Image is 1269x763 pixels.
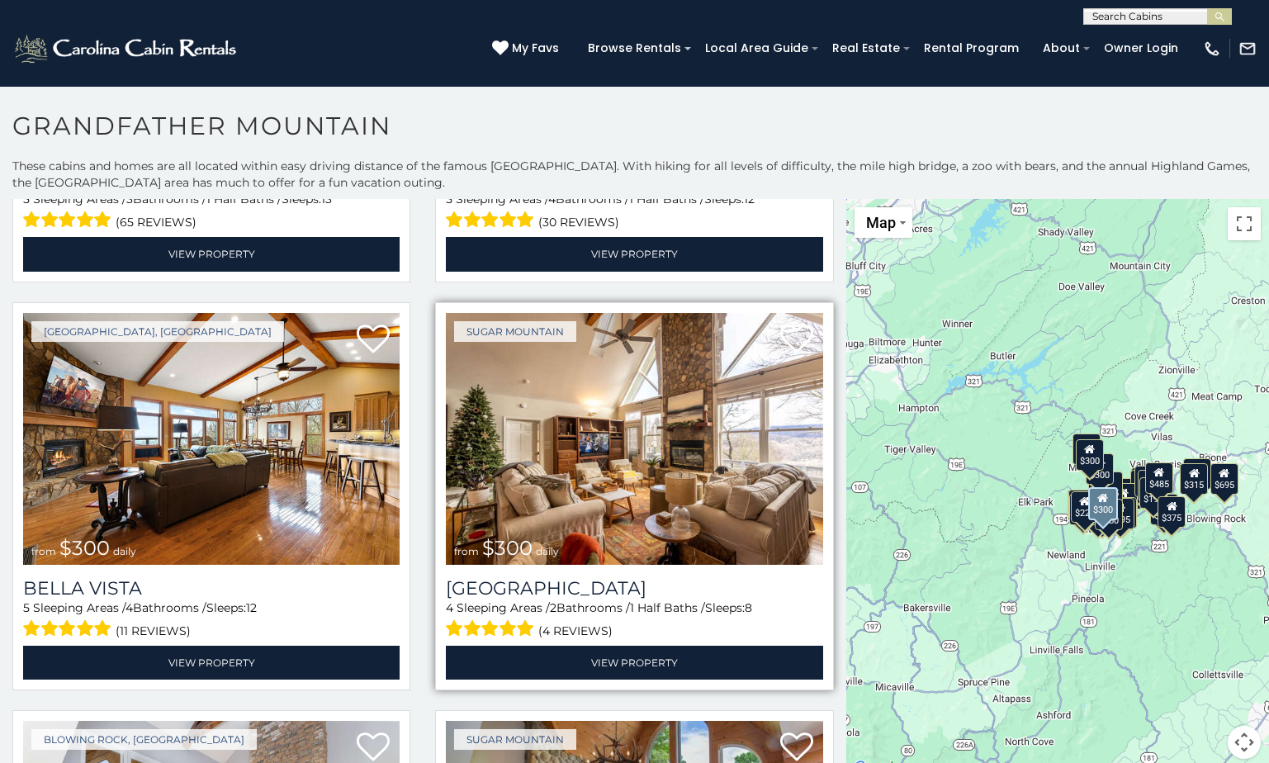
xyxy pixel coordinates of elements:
span: 2 [550,600,556,615]
div: $315 [1180,463,1208,495]
span: 3 [126,192,133,206]
img: White-1-2.png [12,32,241,65]
a: View Property [23,646,400,680]
span: 8 [745,600,752,615]
img: phone-regular-white.png [1203,40,1221,58]
button: Toggle fullscreen view [1228,207,1261,240]
span: My Favs [512,40,559,57]
img: Bella Vista [23,313,400,566]
div: $300 [1088,487,1118,520]
div: $425 [1072,434,1101,465]
h3: Highland House [446,577,822,599]
div: Sleeping Areas / Bathrooms / Sleeps: [23,599,400,642]
div: $350 [1094,499,1122,530]
a: Add to favorites [780,323,813,358]
div: Sleeping Areas / Bathrooms / Sleeps: [446,599,822,642]
img: mail-regular-white.png [1238,40,1257,58]
div: $225 [1071,491,1099,523]
span: 1 Half Baths / [206,192,282,206]
div: Sleeping Areas / Bathrooms / Sleeps: [446,191,822,233]
div: $375 [1158,496,1186,528]
a: Sugar Mountain [454,321,576,342]
span: 12 [744,192,755,206]
span: daily [113,545,136,557]
div: $420 [1068,490,1096,521]
span: 12 [246,600,257,615]
div: $195 [1106,498,1134,529]
div: $375 [1149,494,1177,525]
div: $199 [1138,470,1166,501]
span: 4 [548,192,556,206]
div: $675 [1183,458,1211,490]
a: Local Area Guide [697,36,817,61]
span: (4 reviews) [538,620,613,642]
span: from [31,545,56,557]
span: 1 Half Baths / [629,192,704,206]
span: 13 [321,192,332,206]
img: Highland House [446,313,822,566]
a: Bella Vista from $300 daily [23,313,400,566]
a: View Property [23,237,400,271]
span: from [454,545,479,557]
div: $695 [1210,463,1238,495]
a: Bella Vista [23,577,400,599]
span: 4 [446,600,453,615]
div: $375 [1110,483,1138,514]
a: Owner Login [1096,36,1186,61]
a: [GEOGRAPHIC_DATA] [446,577,822,599]
span: 5 [23,192,30,206]
span: $300 [482,536,533,560]
div: $195 [1139,477,1167,509]
a: [GEOGRAPHIC_DATA], [GEOGRAPHIC_DATA] [31,321,284,342]
a: Add to favorites [357,323,390,358]
div: $345 [1109,497,1137,528]
button: Change map style [855,207,912,238]
div: $300 [1086,453,1114,485]
a: My Favs [492,40,563,58]
a: View Property [446,646,822,680]
span: daily [536,545,559,557]
div: $485 [1145,462,1173,494]
span: (65 reviews) [116,211,197,233]
a: Rental Program [916,36,1027,61]
div: $300 [1076,439,1104,471]
a: Real Estate [824,36,908,61]
div: $355 [1069,494,1097,525]
div: $305 [1114,478,1142,509]
span: 5 [446,192,452,206]
span: Map [866,214,896,231]
a: Blowing Rock, [GEOGRAPHIC_DATA] [31,729,257,750]
div: Sleeping Areas / Bathrooms / Sleeps: [23,191,400,233]
span: (11 reviews) [116,620,191,642]
button: Map camera controls [1228,726,1261,759]
a: View Property [446,237,822,271]
span: 5 [23,600,30,615]
div: $325 [1134,466,1162,497]
span: 1 Half Baths / [630,600,705,615]
span: $300 [59,536,110,560]
span: 4 [125,600,133,615]
span: (30 reviews) [538,211,619,233]
a: Sugar Mountain [454,729,576,750]
a: Browse Rentals [580,36,689,61]
a: About [1035,36,1088,61]
a: Highland House from $300 daily [446,313,822,566]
